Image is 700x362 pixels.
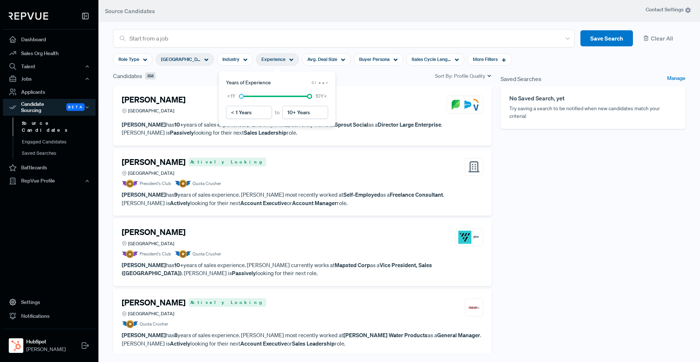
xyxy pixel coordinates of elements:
a: Source Candidates [13,118,105,136]
a: HubSpotHubSpot[PERSON_NAME] [3,329,96,356]
span: Candidates [113,72,142,80]
span: [GEOGRAPHIC_DATA] [128,240,174,247]
input: 0 [226,106,272,119]
h4: [PERSON_NAME] [122,157,186,167]
strong: Account Executive [240,340,287,347]
a: Battlecards [3,161,96,175]
span: More Filters [473,56,498,63]
strong: [PERSON_NAME] [122,261,166,269]
h6: No Saved Search, yet [509,95,677,102]
button: Candidate Sourcing Beta [3,99,96,116]
p: has years of sales experience. [PERSON_NAME] currently works at as a . [PERSON_NAME] is looking f... [122,261,483,277]
strong: Director Large Enterprise [378,121,441,128]
span: President's Club [140,251,171,257]
strong: 9 [174,191,178,198]
span: Beta [66,103,85,111]
h4: [PERSON_NAME] [122,227,186,237]
a: Applicants [3,85,96,99]
strong: General Manager [437,331,480,339]
span: 10Y+ [315,92,327,100]
img: Quota Badge [175,250,191,258]
strong: [PERSON_NAME] [122,121,166,128]
strong: [PERSON_NAME] [122,191,166,198]
img: Igloo Software [467,231,481,244]
button: Talent [3,60,96,73]
strong: Actively [170,199,190,207]
button: RepVue Profile [3,175,96,187]
strong: Account Executive [240,199,287,207]
span: Actively Looking [188,158,266,166]
span: Profile Quality [454,72,485,80]
h4: [PERSON_NAME] [122,95,186,104]
img: President Badge [122,250,138,258]
span: Experience [261,56,285,63]
button: Save Search [580,30,633,47]
img: Quota Badge [122,320,138,328]
span: Years of Experience [226,79,271,86]
span: [GEOGRAPHIC_DATA] [128,170,174,177]
span: [GEOGRAPHIC_DATA] [161,56,201,63]
button: Jobs [3,73,96,85]
img: HubSpot [10,340,22,351]
button: Clear All [639,30,685,47]
a: Dashboard [3,32,96,46]
strong: HubSpot [26,338,66,346]
span: [PERSON_NAME] [26,346,66,353]
span: [GEOGRAPHIC_DATA] [128,107,174,114]
strong: 10+ [174,121,183,128]
span: <1Y [227,92,236,100]
img: Visier [458,231,471,244]
img: Workday [467,98,481,111]
span: Role Type [118,56,139,63]
div: to [226,106,328,119]
strong: Sales Leadership [244,129,287,136]
div: Sort By: [435,72,492,80]
p: has years of sales experience. [PERSON_NAME] currently works at as a . [PERSON_NAME] is looking f... [122,120,483,137]
a: Engaged Candidates [13,136,105,148]
span: 358 [145,72,156,80]
span: President's Club [140,180,171,187]
a: Notifications [3,309,96,323]
span: Industry [222,56,240,63]
strong: Freelance Consultant [390,191,443,198]
span: Quota Crusher [192,180,221,187]
p: Try saving a search to be notified when new candidates match your criteria! [509,105,677,120]
span: Source Candidates [105,7,155,15]
a: Manage [667,74,685,83]
strong: Actively [170,340,190,347]
div: Candidate Sourcing [3,99,96,116]
span: Actively Looking [188,298,266,307]
a: Saved Searches [13,147,105,159]
strong: Sprout Social [335,121,368,128]
span: [GEOGRAPHIC_DATA] [128,310,174,317]
strong: Passively [232,269,256,277]
strong: 10+ [174,261,183,269]
strong: Self-Employed [343,191,380,198]
span: Sales Cycle Length [412,56,451,63]
img: RepVue [9,12,48,20]
strong: [PERSON_NAME] [122,331,166,339]
strong: Account Manager [292,199,337,207]
span: Contact Settings [646,6,691,14]
strong: Sales Leadership [292,340,335,347]
strong: Passively [170,129,194,136]
span: Clear [312,80,328,85]
span: Buyer Persona [359,56,390,63]
strong: Mapsted Corp [335,261,370,269]
span: Saved Searches [501,74,541,83]
span: Quota Crusher [192,251,221,257]
h4: [PERSON_NAME] [122,298,186,307]
img: Sprout Social [449,98,462,111]
a: Sales Org Health [3,46,96,60]
img: Mueller Water Products [467,301,481,314]
a: Settings [3,295,96,309]
img: Quota Badge [175,180,191,188]
img: Salesforce [458,98,471,111]
p: has years of sales experience. [PERSON_NAME] most recently worked at as a . [PERSON_NAME] is look... [122,190,483,207]
strong: 8 [174,331,178,339]
p: has years of sales experience. [PERSON_NAME] most recently worked at as a . [PERSON_NAME] is look... [122,331,483,347]
strong: [PERSON_NAME] Water Products [343,331,428,339]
